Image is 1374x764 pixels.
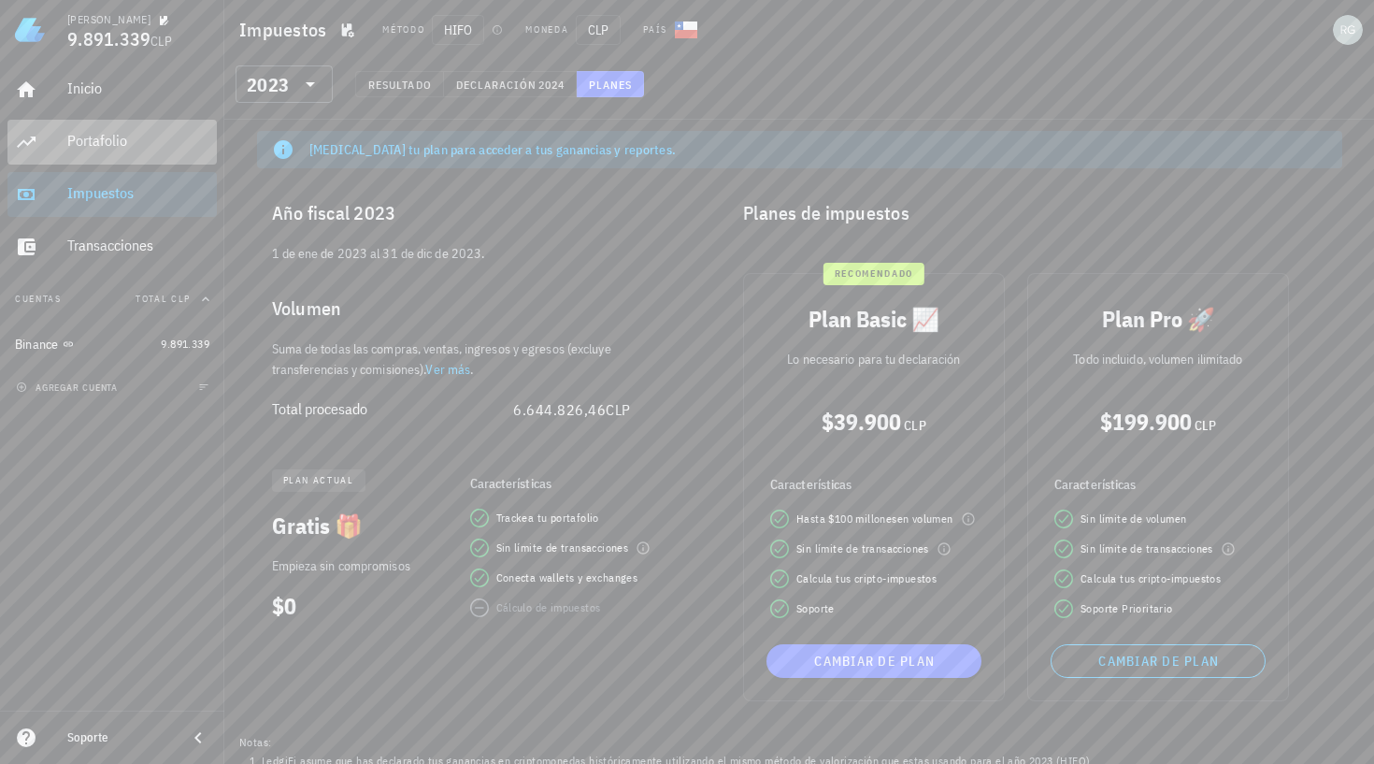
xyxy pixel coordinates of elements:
span: Sin límite de volumen [1081,510,1186,528]
a: Inicio [7,67,217,112]
span: Sin límite de transacciones [496,539,629,557]
button: Resultado [355,71,444,97]
a: Ver más [425,361,470,378]
span: Soporte [796,599,835,618]
h1: Impuestos [239,15,334,45]
a: Impuestos [7,172,217,217]
div: Método [382,22,424,37]
span: CLP [576,15,621,45]
div: avatar [1333,15,1363,45]
span: 6.644.826,46 [513,400,606,419]
div: Transacciones [67,237,209,254]
span: plan actual [283,469,354,492]
div: Inicio [67,79,209,97]
span: Total CLP [136,293,191,305]
span: 9.891.339 [67,26,150,51]
span: Calcula tus cripto-impuestos [796,569,937,588]
span: Declaración [455,78,537,92]
div: Cálculo de impuestos [496,598,601,617]
a: Portafolio [7,120,217,165]
div: Año fiscal 2023 [257,183,668,243]
span: $39.900 [822,407,901,437]
div: CL-icon [675,19,697,41]
button: CuentasTotal CLP [7,277,217,322]
button: Cambiar de plan [1051,644,1266,678]
span: Planes [588,78,633,92]
span: Cambiar de plan [1059,653,1257,670]
p: Lo necesario para tu declaración [759,349,989,369]
div: País [643,22,667,37]
div: Total procesado [272,400,514,418]
span: $0 [272,591,296,621]
span: Plan Basic 📈 [809,304,939,334]
p: Empieza sin compromisos [272,555,444,576]
div: Binance [15,337,59,353]
button: Declaración 2024 [444,71,577,97]
div: Impuestos [67,184,209,202]
div: 2023 [236,65,333,103]
span: CLP [150,33,172,50]
p: Todo incluido, volumen ilimitado [1043,349,1273,369]
button: Cambiar de plan [766,644,981,678]
div: Soporte [67,730,172,745]
span: Soporte Prioritario [1081,599,1173,618]
div: [PERSON_NAME] [67,12,150,27]
div: Portafolio [67,132,209,150]
span: 100 millones [835,512,897,526]
span: Sin límite de transacciones [1081,540,1213,558]
img: LedgiFi [15,15,45,45]
span: Sin límite de transacciones [796,540,929,558]
span: agregar cuenta [20,382,118,394]
div: Planes de impuestos [728,183,1342,243]
span: Resultado [367,78,432,92]
div: Volumen [257,279,668,339]
button: agregar cuenta [11,378,126,396]
div: 1 de ene de 2023 al 31 de dic de 2023. [257,243,668,279]
span: Plan Pro 🚀 [1102,304,1215,334]
div: Moneda [525,22,568,37]
span: Hasta $ en volumen [796,510,953,528]
span: CLP [1195,417,1216,434]
span: recomendado [835,263,913,285]
span: Gratis 🎁 [272,511,363,541]
span: HIFO [432,15,484,45]
span: Calcula tus cripto-impuestos [1081,569,1221,588]
span: CLP [904,417,925,434]
span: $199.900 [1100,407,1192,437]
span: Conecta wallets y exchanges [496,569,638,587]
span: CLP [606,400,631,419]
div: 2023 [247,76,289,94]
div: Suma de todas las compras, ventas, ingresos y egresos (excluye transferencias y comisiones). . [257,339,668,380]
a: Binance 9.891.339 [7,322,217,367]
span: Trackea tu portafolio [496,509,599,527]
a: Transacciones [7,224,217,269]
span: [MEDICAL_DATA] tu plan para acceder a tus ganancias y reportes. [309,141,677,158]
span: 2024 [537,78,565,92]
button: Planes [577,71,645,97]
span: Cambiar de plan [774,653,974,670]
span: 9.891.339 [161,337,209,351]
